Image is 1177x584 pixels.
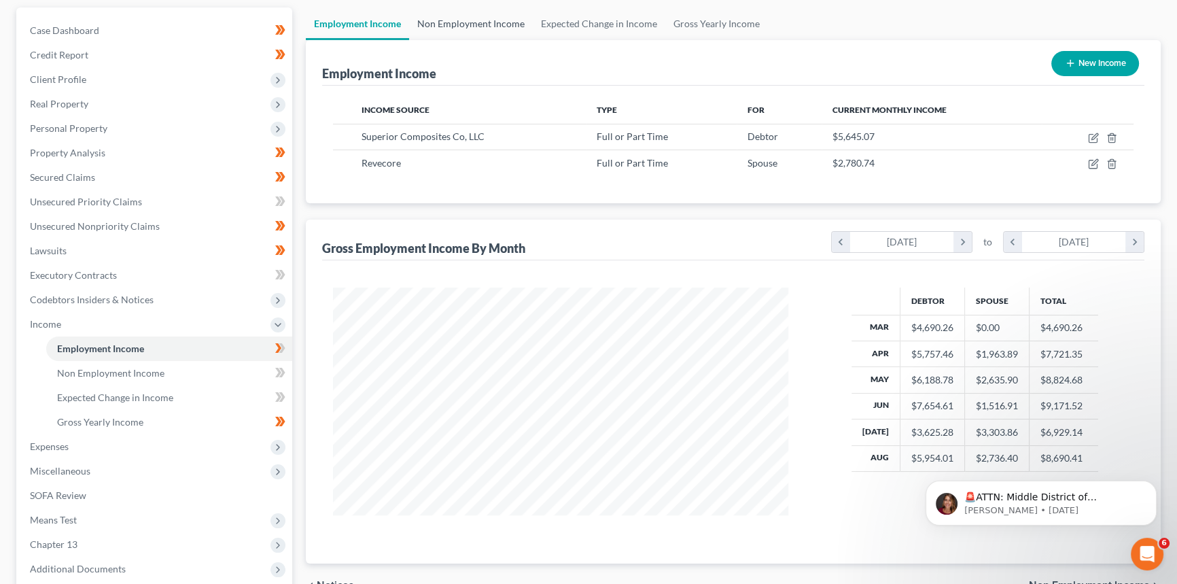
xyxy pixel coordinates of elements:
i: chevron_right [1125,232,1144,252]
div: $6,188.78 [911,373,953,387]
span: to [983,235,992,249]
a: Gross Yearly Income [46,410,292,434]
a: Unsecured Nonpriority Claims [19,214,292,239]
button: New Income [1051,51,1139,76]
span: Property Analysis [30,147,105,158]
span: Income Source [362,105,429,115]
span: Personal Property [30,122,107,134]
a: Unsecured Priority Claims [19,190,292,214]
a: Employment Income [306,7,409,40]
span: Type [597,105,617,115]
div: $3,303.86 [976,426,1018,439]
th: [DATE] [851,419,900,445]
span: Codebtors Insiders & Notices [30,294,154,305]
div: $0.00 [976,321,1018,334]
th: Apr [851,341,900,366]
span: Real Property [30,98,88,109]
div: [DATE] [850,232,954,252]
td: $8,824.68 [1029,367,1098,393]
span: Credit Report [30,49,88,61]
div: $1,516.91 [976,399,1018,413]
span: 6 [1159,538,1170,549]
span: Full or Part Time [597,157,668,169]
a: Expected Change in Income [46,385,292,410]
span: Case Dashboard [30,24,99,36]
span: Additional Documents [30,563,126,574]
div: [DATE] [1022,232,1126,252]
span: $5,645.07 [832,131,875,142]
i: chevron_left [1004,232,1022,252]
a: Credit Report [19,43,292,67]
div: $5,757.46 [911,347,953,361]
i: chevron_right [953,232,972,252]
span: Income [30,318,61,330]
span: Full or Part Time [597,131,668,142]
div: $4,690.26 [911,321,953,334]
th: Aug [851,445,900,471]
a: Employment Income [46,337,292,361]
a: Lawsuits [19,239,292,263]
a: SOFA Review [19,483,292,508]
th: Spouse [964,288,1029,315]
span: Gross Yearly Income [57,416,143,428]
div: $7,654.61 [911,399,953,413]
div: $2,635.90 [976,373,1018,387]
div: Employment Income [322,65,436,82]
span: Revecore [362,157,401,169]
span: Executory Contracts [30,269,117,281]
span: SOFA Review [30,489,86,501]
iframe: Intercom notifications message [905,452,1177,547]
span: Chapter 13 [30,538,77,550]
a: Case Dashboard [19,18,292,43]
span: $2,780.74 [832,157,875,169]
span: Expenses [30,441,69,452]
a: Non Employment Income [409,7,533,40]
span: Client Profile [30,73,86,85]
th: Debtor [900,288,964,315]
span: Expected Change in Income [57,392,173,403]
span: Debtor [748,131,778,142]
td: $7,721.35 [1029,341,1098,366]
iframe: Intercom live chat [1131,538,1163,570]
th: Total [1029,288,1098,315]
a: Secured Claims [19,165,292,190]
a: Expected Change in Income [533,7,665,40]
span: Miscellaneous [30,465,90,477]
span: Spouse [748,157,777,169]
span: For [748,105,765,115]
a: Property Analysis [19,141,292,165]
td: $6,929.14 [1029,419,1098,445]
td: $9,171.52 [1029,393,1098,419]
span: Unsecured Priority Claims [30,196,142,207]
th: May [851,367,900,393]
span: Non Employment Income [57,367,164,379]
a: Gross Yearly Income [665,7,768,40]
span: Superior Composites Co, LLC [362,131,485,142]
span: Lawsuits [30,245,67,256]
span: Means Test [30,514,77,526]
span: Secured Claims [30,171,95,183]
a: Executory Contracts [19,263,292,288]
div: Gross Employment Income By Month [322,240,525,256]
a: Non Employment Income [46,361,292,385]
th: Jun [851,393,900,419]
span: Employment Income [57,343,144,354]
th: Mar [851,315,900,341]
div: $3,625.28 [911,426,953,439]
i: chevron_left [832,232,850,252]
td: $4,690.26 [1029,315,1098,341]
td: $8,690.41 [1029,445,1098,471]
div: $1,963.89 [976,347,1018,361]
span: Unsecured Nonpriority Claims [30,220,160,232]
span: Current Monthly Income [832,105,947,115]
